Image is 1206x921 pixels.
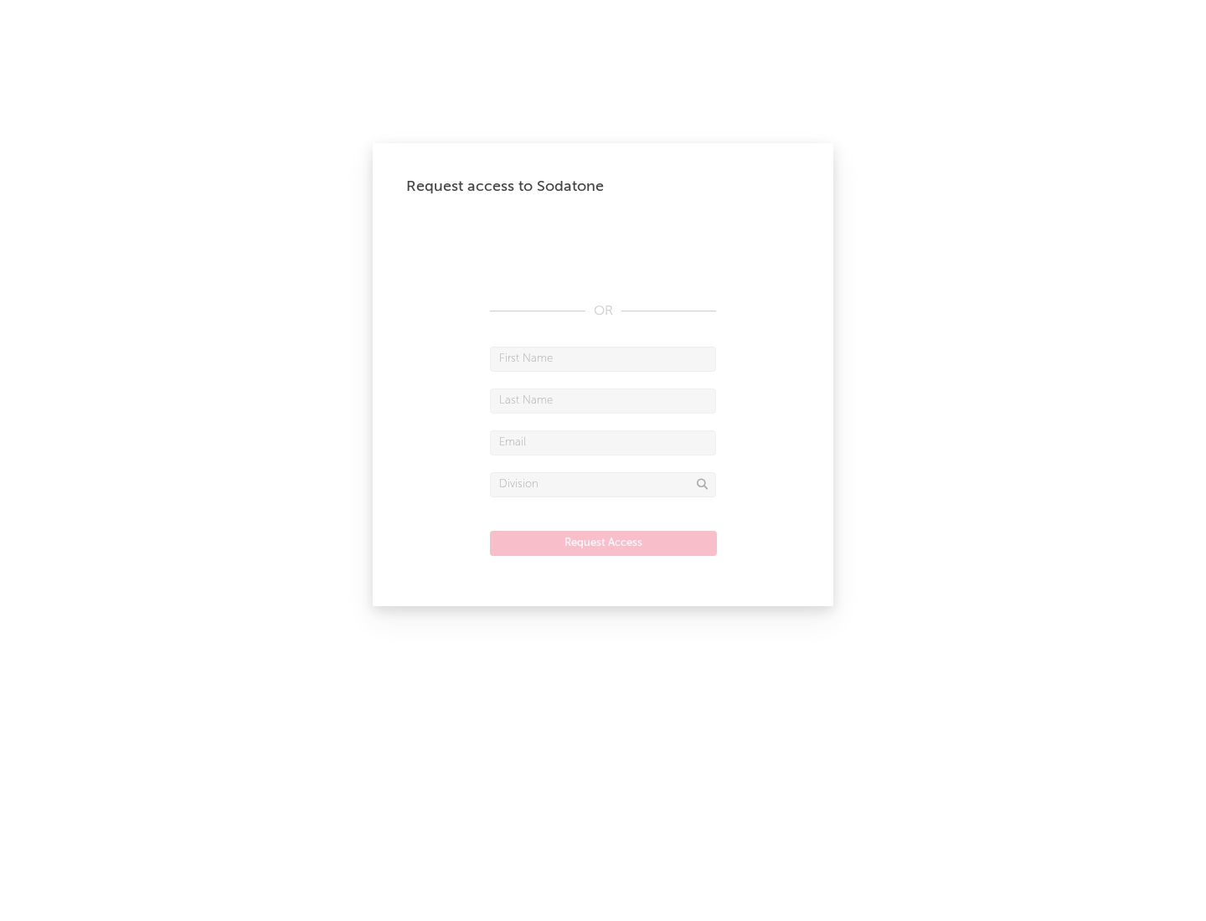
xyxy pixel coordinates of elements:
input: Division [490,472,716,497]
input: Email [490,430,716,455]
button: Request Access [490,531,717,556]
div: OR [490,301,716,322]
div: Request access to Sodatone [406,177,800,197]
input: Last Name [490,388,716,414]
input: First Name [490,347,716,372]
